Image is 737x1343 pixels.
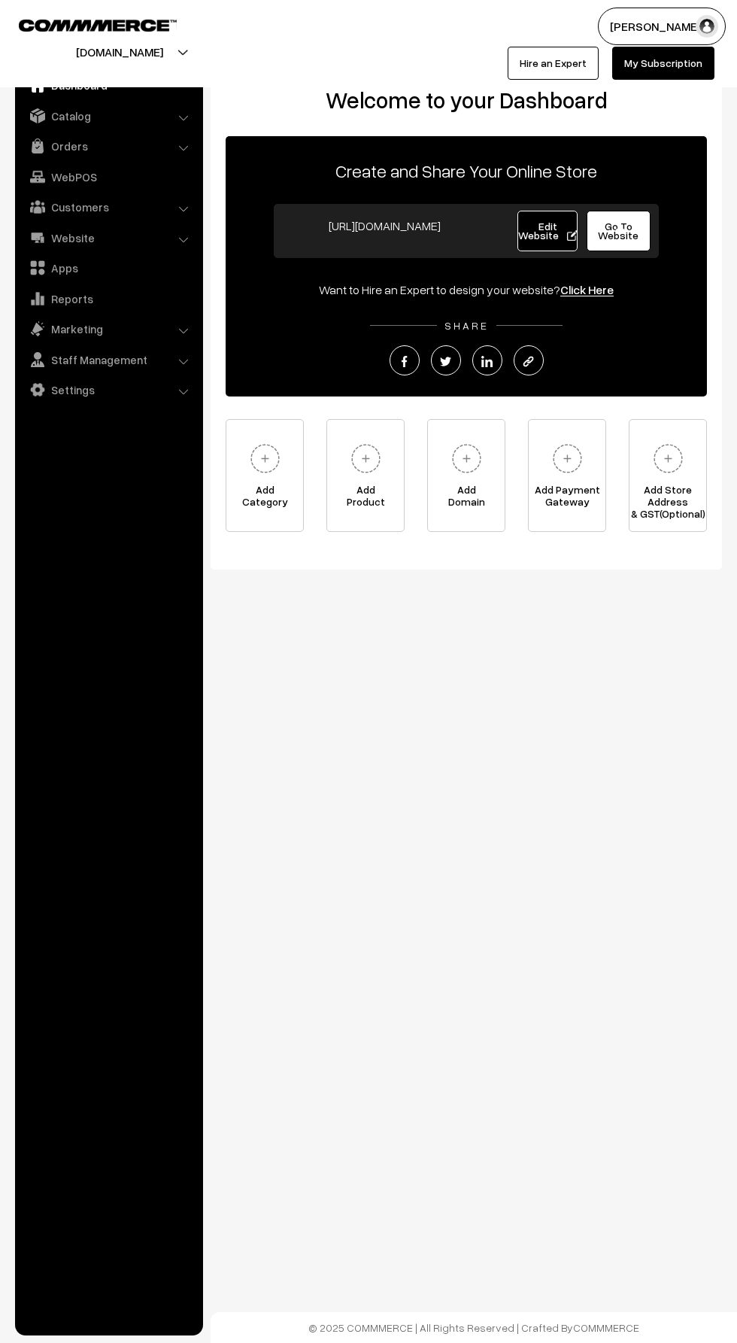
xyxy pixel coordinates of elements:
[19,193,198,220] a: Customers
[19,285,198,312] a: Reports
[19,102,198,129] a: Catalog
[19,15,150,33] a: COMMMERCE
[629,484,706,514] span: Add Store Address & GST(Optional)
[598,8,726,45] button: [PERSON_NAME]
[19,315,198,342] a: Marketing
[560,282,614,297] a: Click Here
[19,132,198,160] a: Orders
[528,419,606,532] a: Add PaymentGateway
[244,438,286,479] img: plus.svg
[629,419,707,532] a: Add Store Address& GST(Optional)
[517,211,578,251] a: Edit Website
[612,47,714,80] a: My Subscription
[211,1312,737,1343] footer: © 2025 COMMMERCE | All Rights Reserved | Crafted By
[427,419,505,532] a: AddDomain
[446,438,487,479] img: plus.svg
[226,419,304,532] a: AddCategory
[437,319,496,332] span: SHARE
[598,220,638,242] span: Go To Website
[19,20,177,31] img: COMMMERCE
[226,281,707,299] div: Want to Hire an Expert to design your website?
[518,220,578,242] span: Edit Website
[226,484,303,514] span: Add Category
[508,47,599,80] a: Hire an Expert
[19,376,198,403] a: Settings
[345,438,387,479] img: plus.svg
[19,254,198,281] a: Apps
[648,438,689,479] img: plus.svg
[529,484,605,514] span: Add Payment Gateway
[19,224,198,251] a: Website
[226,87,707,114] h2: Welcome to your Dashboard
[226,157,707,184] p: Create and Share Your Online Store
[573,1321,639,1334] a: COMMMERCE
[696,15,718,38] img: user
[547,438,588,479] img: plus.svg
[23,33,216,71] button: [DOMAIN_NAME]
[19,163,198,190] a: WebPOS
[587,211,651,251] a: Go To Website
[326,419,405,532] a: AddProduct
[19,346,198,373] a: Staff Management
[428,484,505,514] span: Add Domain
[327,484,404,514] span: Add Product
